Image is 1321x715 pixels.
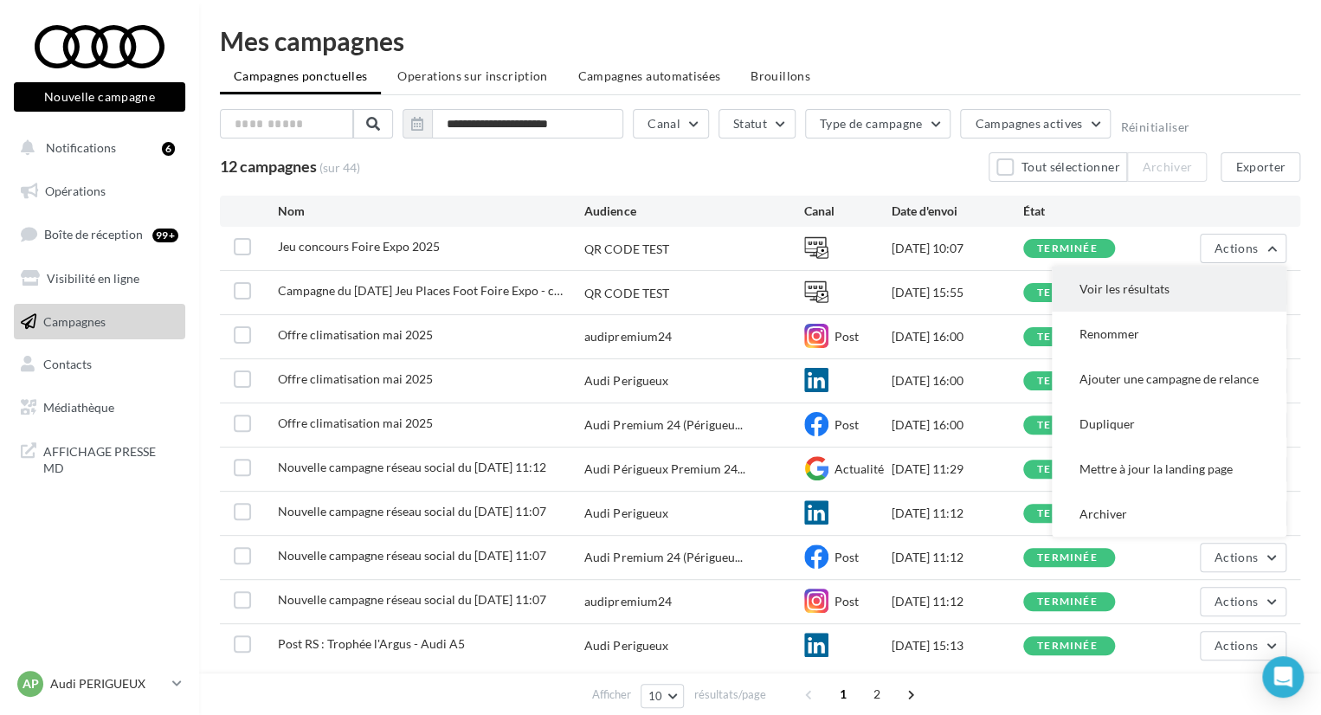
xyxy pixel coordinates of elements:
[834,461,884,476] span: Actualité
[44,227,143,242] span: Boîte de réception
[1215,550,1258,564] span: Actions
[1200,587,1286,616] button: Actions
[641,684,685,708] button: 10
[10,304,189,340] a: Campagnes
[1037,243,1098,254] div: terminée
[892,240,1023,257] div: [DATE] 10:07
[1052,402,1286,447] button: Dupliquer
[220,28,1300,54] div: Mes campagnes
[278,504,546,519] span: Nouvelle campagne réseau social du 25-04-2025 11:07
[1037,464,1098,475] div: terminée
[1037,641,1098,652] div: terminée
[1037,596,1098,608] div: terminée
[584,593,671,610] div: audipremium24
[278,548,546,563] span: Nouvelle campagne réseau social du 25-04-2025 11:07
[584,637,667,654] div: Audi Perigueux
[278,592,546,607] span: Nouvelle campagne réseau social du 25-04-2025 11:07
[584,328,671,345] div: audipremium24
[319,159,360,177] span: (sur 44)
[1037,332,1098,343] div: terminée
[14,82,185,112] button: Nouvelle campagne
[1215,241,1258,255] span: Actions
[584,372,667,390] div: Audi Perigueux
[804,203,892,220] div: Canal
[892,505,1023,522] div: [DATE] 11:12
[10,346,189,383] a: Contacts
[834,594,859,609] span: Post
[152,229,178,242] div: 99+
[1200,234,1286,263] button: Actions
[278,327,433,342] span: Offre climatisation mai 2025
[892,549,1023,566] div: [DATE] 11:12
[584,505,667,522] div: Audi Perigueux
[960,109,1111,138] button: Campagnes actives
[43,400,114,415] span: Médiathèque
[584,285,668,302] div: QR CODE TEST
[892,416,1023,434] div: [DATE] 16:00
[162,142,175,156] div: 6
[1052,267,1286,312] button: Voir les résultats
[278,460,546,474] span: Nouvelle campagne réseau social du 25-04-2025 11:12
[584,549,742,566] span: Audi Premium 24 (Périgueu...
[989,152,1127,182] button: Tout sélectionner
[1127,152,1207,182] button: Archiver
[892,284,1023,301] div: [DATE] 15:55
[1052,312,1286,357] button: Renommer
[50,675,165,692] p: Audi PERIGUEUX
[751,68,810,83] span: Brouillons
[863,680,891,708] span: 2
[892,461,1023,478] div: [DATE] 11:29
[1120,120,1189,134] button: Réinitialiser
[10,261,189,297] a: Visibilité en ligne
[1052,447,1286,492] button: Mettre à jour la landing page
[718,109,796,138] button: Statut
[1215,638,1258,653] span: Actions
[577,68,720,83] span: Campagnes automatisées
[892,328,1023,345] div: [DATE] 16:00
[584,241,668,258] div: QR CODE TEST
[892,203,1023,220] div: Date d'envoi
[43,357,92,371] span: Contacts
[975,116,1082,131] span: Campagnes actives
[220,157,317,176] span: 12 campagnes
[592,686,631,703] span: Afficher
[14,667,185,700] a: AP Audi PERIGUEUX
[892,637,1023,654] div: [DATE] 15:13
[1200,631,1286,660] button: Actions
[584,416,742,434] span: Audi Premium 24 (Périgueu...
[278,283,563,298] span: Campagne du 09-09-2025 Jeu Places Foot Foire Expo - copie
[278,415,433,430] span: Offre climatisation mai 2025
[10,130,182,166] button: Notifications 6
[45,184,106,198] span: Opérations
[1221,152,1300,182] button: Exporter
[633,109,709,138] button: Canal
[10,173,189,209] a: Opérations
[43,313,106,328] span: Campagnes
[278,239,440,254] span: Jeu concours Foire Expo 2025
[1037,508,1098,519] div: terminée
[278,203,585,220] div: Nom
[43,440,178,477] span: AFFICHAGE PRESSE MD
[1215,594,1258,609] span: Actions
[46,140,116,155] span: Notifications
[805,109,951,138] button: Type de campagne
[278,636,465,651] span: Post RS : Trophée l'Argus - Audi A5
[834,329,859,344] span: Post
[1023,203,1155,220] div: État
[648,689,663,703] span: 10
[1037,420,1098,431] div: terminée
[584,203,803,220] div: Audience
[278,371,433,386] span: Offre climatisation mai 2025
[584,461,744,478] span: Audi Périgueux Premium 24...
[10,216,189,253] a: Boîte de réception99+
[23,675,39,692] span: AP
[1037,287,1098,299] div: terminée
[1037,376,1098,387] div: terminée
[397,68,547,83] span: Operations sur inscription
[892,372,1023,390] div: [DATE] 16:00
[10,390,189,426] a: Médiathèque
[829,680,857,708] span: 1
[834,417,859,432] span: Post
[1200,543,1286,572] button: Actions
[1037,552,1098,564] div: terminée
